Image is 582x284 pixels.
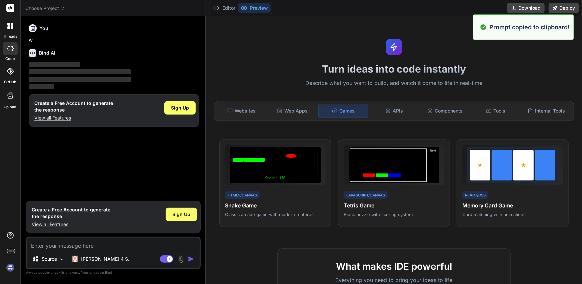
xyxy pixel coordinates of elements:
[549,3,579,13] button: Deploy
[225,211,326,217] p: Classic arcade game with modern features
[6,56,15,62] label: code
[188,256,194,262] img: icon
[420,104,470,118] div: Components
[42,256,57,262] p: Source
[4,79,16,85] label: GitHub
[34,115,113,121] p: View all Features
[59,256,65,262] img: Pick Models
[225,191,260,199] div: HTML5/Canvas
[39,50,55,56] h6: Bind AI
[26,269,201,276] p: Always double-check its answers. Your in Bind
[507,3,545,13] button: Download
[171,105,189,111] span: Sign Up
[462,191,488,199] div: React/CSS
[32,206,110,220] h1: Create a Free Account to generate the response
[5,262,16,273] img: signin
[29,36,199,44] p: w
[210,3,238,13] button: Editor
[72,256,78,262] img: Claude 4 Sonnet
[3,34,17,39] label: threads
[25,5,65,12] span: Choose Project
[288,276,500,284] p: Everything you need to bring your ideas to life
[462,211,563,217] p: Card matching with animations
[4,104,17,110] label: Upload
[29,77,131,82] span: ‌
[177,255,185,263] img: attachment
[238,3,271,13] button: Preview
[29,69,131,74] span: ‌
[471,104,520,118] div: Tools
[210,79,578,88] p: Describe what you want to build, and watch it come to life in real-time
[318,104,368,118] div: Games
[89,270,101,274] span: privacy
[428,148,438,182] div: Next
[81,256,131,262] p: [PERSON_NAME] 4 S..
[462,201,563,209] h4: Memory Card Game
[29,62,80,67] span: ‌
[172,211,190,218] span: Sign Up
[34,100,113,113] h1: Create a Free Account to generate the response
[225,201,326,209] h4: Snake Game
[210,63,578,75] h1: Turn ideas into code instantly
[32,221,110,228] p: View all Features
[344,201,444,209] h4: Tetris Game
[344,211,444,217] p: Block puzzle with scoring system
[268,104,317,118] div: Web Apps
[522,104,571,118] div: Internal Tools
[370,104,419,118] div: APIs
[233,175,318,180] div: Score: 150
[480,23,487,32] img: alert
[217,104,266,118] div: Websites
[288,259,500,273] h2: What makes IDE powerful
[489,23,570,32] p: Prompt copied to clipboard!
[29,84,54,89] span: ‌
[39,25,48,32] h6: You
[344,191,388,199] div: JavaScript/Canvas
